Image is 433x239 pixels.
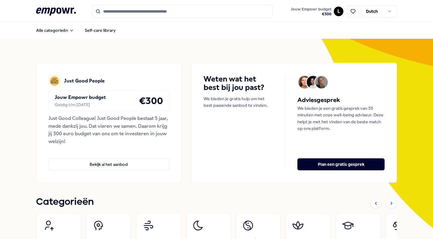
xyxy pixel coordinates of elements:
img: Just Good People [48,75,60,87]
a: Bekijk al het aanbod [48,149,169,170]
p: Jouw Empowr budget [55,94,106,101]
span: Jouw Empowr budget [291,7,331,12]
nav: Main [31,24,121,36]
input: Search for products, categories or subcategories [92,5,272,18]
a: Self-care library [80,24,121,36]
p: Just Good People [64,77,105,85]
a: Jouw Empowr budget€300 [288,5,334,18]
p: We bieden je gratis hulp om het best passende aanbod te vinden. [204,95,273,109]
h1: Categorieën [36,195,94,210]
span: € 300 [291,12,331,16]
button: Jouw Empowr budget€300 [290,6,333,18]
button: L [334,7,343,16]
h4: € 300 [139,93,163,108]
h4: Weten wat het best bij jou past? [204,75,273,92]
img: Avatar [315,76,328,88]
img: Avatar [307,76,319,88]
button: Plan een gratis gesprek [297,158,385,170]
div: Geldig t/m [DATE] [55,101,106,108]
div: Just Good Colleague! Just Good People bestaat 5 jaar, mede dankzij jou. Dat vieren we samen. Daar... [48,115,169,145]
button: Bekijk al het aanbod [48,158,169,170]
p: We bieden je een gratis gesprek van 30 minuten met onze well-being adviseur. Deze helpt je met he... [297,105,385,132]
button: Alle categorieën [31,24,79,36]
img: Avatar [298,76,311,88]
h5: Adviesgesprek [297,95,385,105]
